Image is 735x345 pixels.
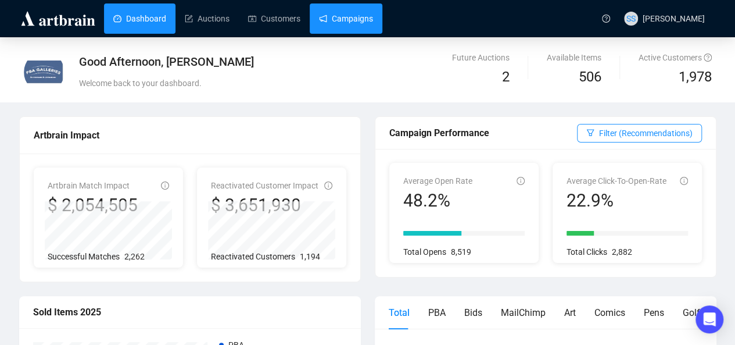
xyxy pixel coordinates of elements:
a: Dashboard [113,3,166,34]
span: 8,519 [451,247,471,257]
span: Total Clicks [567,247,607,257]
div: Future Auctions [452,51,510,64]
span: Total Opens [403,247,446,257]
span: Active Customers [639,53,712,62]
span: 2 [502,69,510,85]
span: filter [586,129,594,137]
img: 5f79dee7b1cdf60013ee2f14.jpg [24,52,64,93]
span: Successful Matches [48,252,120,261]
span: info-circle [680,177,688,185]
span: 1,194 [300,252,320,261]
div: Comics [594,305,625,320]
div: 48.2% [403,190,472,212]
div: Bids [464,305,482,320]
div: Pens [644,305,664,320]
span: 1,978 [679,66,712,88]
button: Filter (Recommendations) [577,124,702,143]
div: $ 3,651,930 [211,194,318,216]
span: 506 [579,69,601,85]
span: Average Open Rate [403,176,472,186]
a: Auctions [185,3,230,34]
div: Sold Items 2025 [33,305,347,319]
a: Customers [248,3,300,34]
span: 2,882 [612,247,632,257]
span: info-circle [324,182,332,190]
span: info-circle [517,177,525,185]
div: PBA [428,305,446,320]
div: Total [389,305,410,320]
div: Golf [683,305,700,320]
a: Campaigns [319,3,373,34]
span: Artbrain Match Impact [48,181,130,190]
span: Reactivated Customer Impact [211,181,318,190]
div: Open Intercom Messenger [695,305,723,333]
div: MailChimp [501,305,546,320]
span: Filter (Recommendations) [599,127,693,140]
span: SS [626,12,636,25]
div: $ 2,054,505 [48,194,138,216]
span: Average Click-To-Open-Rate [567,176,666,186]
img: logo [19,9,97,28]
span: question-circle [704,54,712,62]
div: 22.9% [567,190,666,212]
span: question-circle [602,15,610,23]
span: info-circle [161,182,169,190]
span: Reactivated Customers [211,252,295,261]
div: Available Items [547,51,601,64]
span: [PERSON_NAME] [643,14,705,23]
div: Artbrain Impact [34,128,346,143]
div: Good Afternoon, [PERSON_NAME] [79,54,477,70]
div: Campaign Performance [389,126,577,140]
div: Welcome back to your dashboard. [79,77,477,90]
span: 2,262 [124,252,145,261]
div: Art [564,305,576,320]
